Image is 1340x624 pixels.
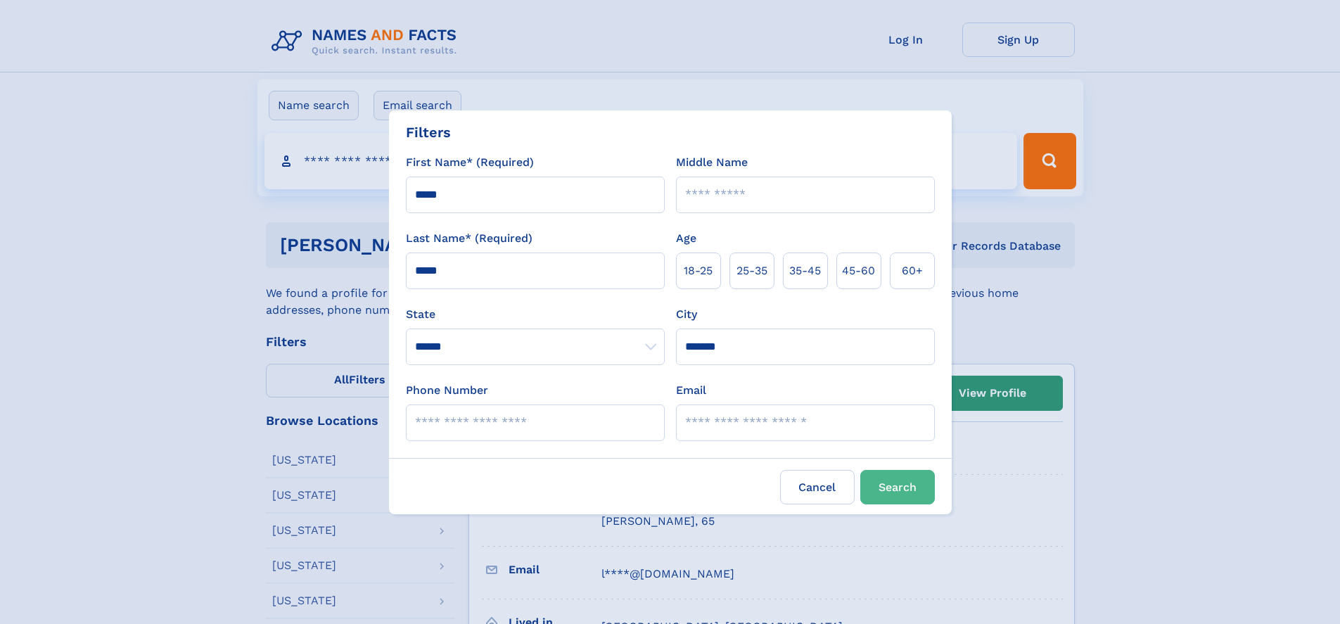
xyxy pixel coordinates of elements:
label: Cancel [780,470,855,504]
label: Age [676,230,696,247]
label: Phone Number [406,382,488,399]
button: Search [860,470,935,504]
span: 18‑25 [684,262,713,279]
label: Last Name* (Required) [406,230,532,247]
div: Filters [406,122,451,143]
span: 35‑45 [789,262,821,279]
label: State [406,306,665,323]
label: City [676,306,697,323]
span: 25‑35 [736,262,767,279]
label: Email [676,382,706,399]
label: Middle Name [676,154,748,171]
span: 45‑60 [842,262,875,279]
span: 60+ [902,262,923,279]
label: First Name* (Required) [406,154,534,171]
